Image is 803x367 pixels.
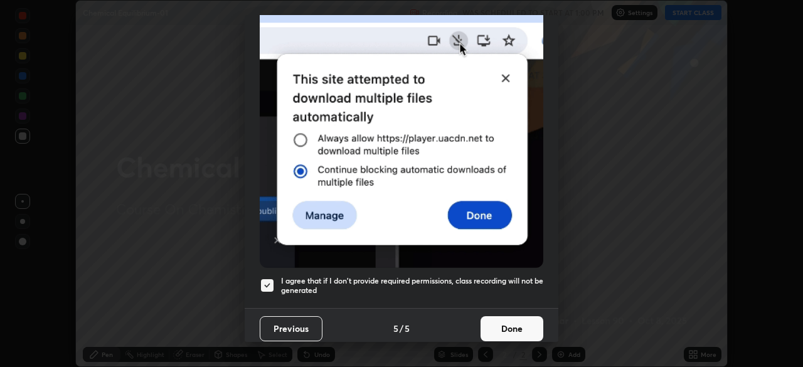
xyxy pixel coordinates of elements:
h4: 5 [393,322,398,335]
h5: I agree that if I don't provide required permissions, class recording will not be generated [281,276,543,295]
h4: 5 [405,322,410,335]
button: Previous [260,316,322,341]
button: Done [481,316,543,341]
h4: / [400,322,403,335]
